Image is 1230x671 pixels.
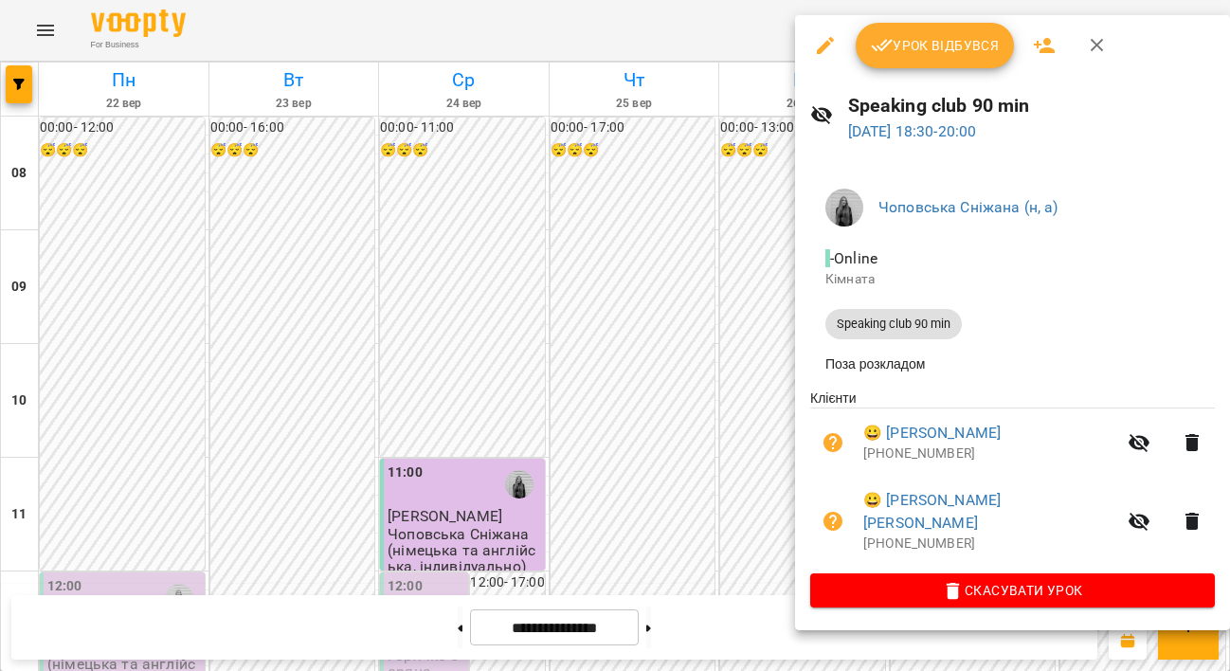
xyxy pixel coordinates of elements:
button: Урок відбувся [856,23,1015,68]
p: [PHONE_NUMBER] [863,444,1116,463]
a: [DATE] 18:30-20:00 [848,122,977,140]
button: Візит ще не сплачено. Додати оплату? [810,420,856,465]
ul: Клієнти [810,389,1215,573]
span: Скасувати Урок [825,579,1200,602]
a: 😀 [PERSON_NAME] [PERSON_NAME] [863,489,1116,534]
button: Візит ще не сплачено. Додати оплату? [810,499,856,544]
li: Поза розкладом [810,347,1215,381]
p: [PHONE_NUMBER] [863,535,1116,553]
button: Скасувати Урок [810,573,1215,608]
span: Speaking club 90 min [825,316,962,333]
span: - Online [825,249,881,267]
a: Чоповська Сніжана (н, а) [878,198,1058,216]
span: Урок відбувся [871,34,1000,57]
p: Кімната [825,270,1200,289]
h6: Speaking club 90 min [848,91,1215,120]
img: 465148d13846e22f7566a09ee851606a.jpeg [825,189,863,227]
a: 😀 [PERSON_NAME] [863,422,1001,444]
